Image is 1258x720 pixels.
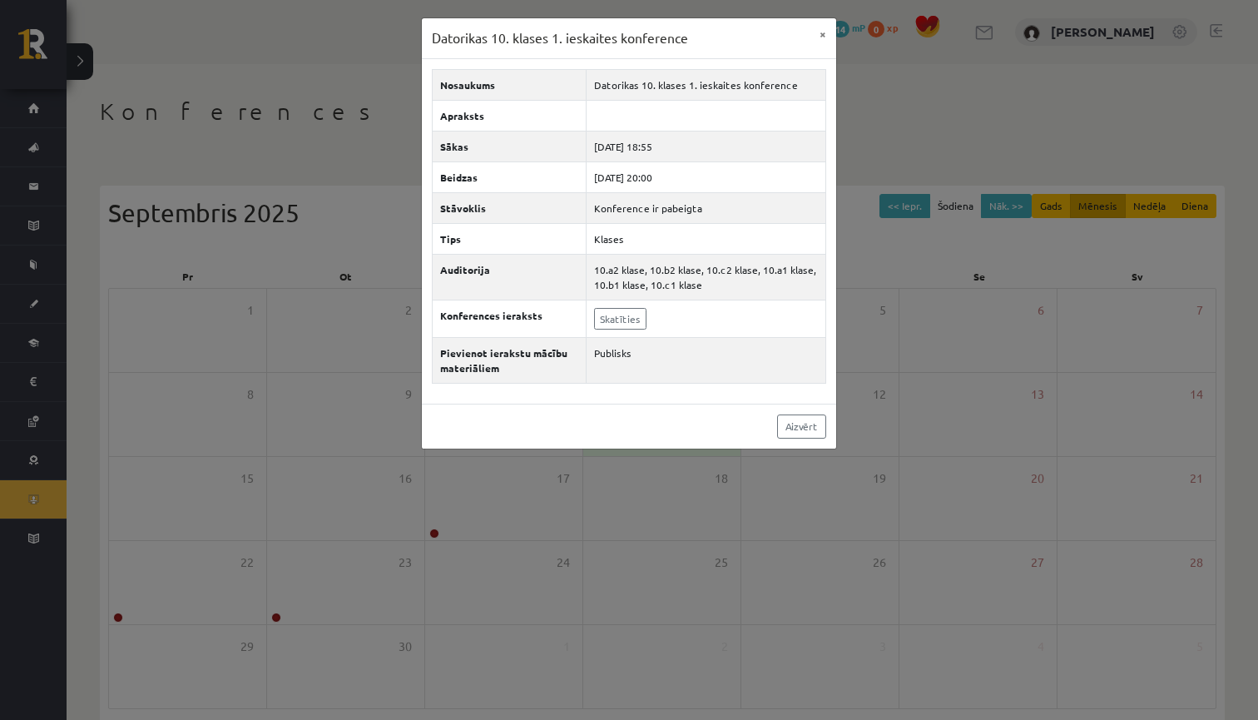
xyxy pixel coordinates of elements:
[587,337,826,383] td: Publisks
[433,131,587,161] th: Sākas
[777,415,826,439] a: Aizvērt
[433,223,587,254] th: Tips
[594,308,646,330] a: Skatīties
[433,254,587,300] th: Auditorija
[587,161,826,192] td: [DATE] 20:00
[810,18,836,50] button: ×
[433,192,587,223] th: Stāvoklis
[433,337,587,383] th: Pievienot ierakstu mācību materiāliem
[587,192,826,223] td: Konference ir pabeigta
[587,69,826,100] td: Datorikas 10. klases 1. ieskaites konference
[433,69,587,100] th: Nosaukums
[433,161,587,192] th: Beidzas
[433,300,587,337] th: Konferences ieraksts
[587,254,826,300] td: 10.a2 klase, 10.b2 klase, 10.c2 klase, 10.a1 klase, 10.b1 klase, 10.c1 klase
[587,131,826,161] td: [DATE] 18:55
[432,28,688,48] h3: Datorikas 10. klases 1. ieskaites konference
[433,100,587,131] th: Apraksts
[587,223,826,254] td: Klases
